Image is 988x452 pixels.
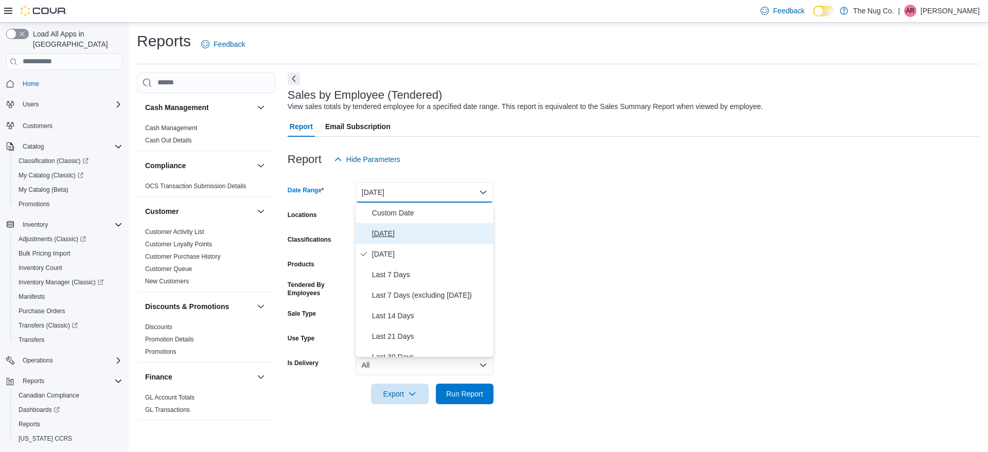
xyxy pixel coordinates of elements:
a: Feedback [756,1,808,21]
button: Purchase Orders [10,304,127,318]
span: Adjustments (Classic) [19,235,86,243]
label: Is Delivery [288,359,319,367]
a: Cash Management [145,124,197,132]
button: [US_STATE] CCRS [10,431,127,446]
span: AR [906,5,915,17]
img: Cova [21,6,67,16]
div: View sales totals by tendered employee for a specified date range. This report is equivalent to t... [288,101,763,112]
a: Home [19,78,43,90]
button: Canadian Compliance [10,388,127,403]
button: My Catalog (Beta) [10,183,127,197]
span: Dark Mode [813,16,814,17]
span: Canadian Compliance [14,389,122,402]
span: Purchase Orders [14,305,122,317]
span: Export [377,384,422,404]
a: Promotions [145,348,177,355]
span: Users [19,98,122,111]
p: [PERSON_NAME] [921,5,980,17]
span: Reports [14,418,122,430]
button: Catalog [19,140,48,153]
div: Discounts & Promotions [137,321,275,362]
button: Manifests [10,290,127,304]
button: Operations [2,353,127,368]
label: Classifications [288,236,331,244]
button: Users [2,97,127,112]
span: Catalog [23,142,44,151]
a: Customer Activity List [145,228,204,236]
h3: Report [288,153,322,166]
button: Cash Management [145,102,253,113]
span: Customers [19,119,122,132]
a: New Customers [145,278,189,285]
span: Dashboards [14,404,122,416]
button: Inventory Count [10,261,127,275]
a: Reports [14,418,44,430]
h3: Sales by Employee (Tendered) [288,89,443,101]
span: GL Transactions [145,406,190,414]
span: GL Account Totals [145,393,195,402]
span: Last 30 Days [372,351,489,363]
span: Dashboards [19,406,60,414]
span: Hide Parameters [346,154,400,165]
button: Customers [2,118,127,133]
a: Classification (Classic) [14,155,93,167]
span: Promotions [19,200,50,208]
span: Custom Date [372,207,489,219]
a: Dashboards [14,404,64,416]
button: Home [2,76,127,91]
button: Customer [145,206,253,216]
span: Last 7 Days (excluding [DATE]) [372,289,489,301]
a: Adjustments (Classic) [10,232,127,246]
a: My Catalog (Beta) [14,184,73,196]
a: Inventory Count [14,262,66,274]
a: GL Account Totals [145,394,195,401]
div: Compliance [137,180,275,196]
span: Bulk Pricing Import [14,247,122,260]
a: My Catalog (Classic) [10,168,127,183]
button: Inventory [145,430,253,440]
span: Promotion Details [145,335,194,343]
a: Promotions [14,198,54,210]
span: Run Report [446,389,483,399]
button: Users [19,98,43,111]
a: Customer Loyalty Points [145,241,212,248]
span: Last 7 Days [372,268,489,281]
div: Finance [137,391,275,420]
label: Date Range [288,186,324,194]
button: Discounts & Promotions [145,301,253,312]
span: Catalog [19,140,122,153]
span: Adjustments (Classic) [14,233,122,245]
span: Transfers (Classic) [19,321,78,330]
span: My Catalog (Classic) [14,169,122,182]
a: Customer Queue [145,265,192,273]
label: Products [288,260,314,268]
h3: Finance [145,372,172,382]
span: Transfers (Classic) [14,319,122,332]
a: [US_STATE] CCRS [14,432,76,445]
span: Home [23,80,39,88]
a: Feedback [197,34,249,55]
button: Transfers [10,333,127,347]
a: Bulk Pricing Import [14,247,75,260]
button: Inventory [255,429,267,441]
span: Purchase Orders [19,307,65,315]
span: Report [290,116,313,137]
h3: Customer [145,206,179,216]
span: My Catalog (Beta) [19,186,68,194]
button: Operations [19,354,57,367]
span: Last 21 Days [372,330,489,342]
span: Home [19,77,122,90]
span: My Catalog (Beta) [14,184,122,196]
button: Inventory [19,219,52,231]
h3: Discounts & Promotions [145,301,229,312]
span: Customer Activity List [145,228,204,236]
a: Transfers (Classic) [14,319,82,332]
div: Alex Roerick [904,5,916,17]
p: | [898,5,900,17]
a: Adjustments (Classic) [14,233,90,245]
a: Canadian Compliance [14,389,83,402]
button: Customer [255,205,267,218]
button: Bulk Pricing Import [10,246,127,261]
a: Inventory Manager (Classic) [14,276,108,288]
a: Transfers [14,334,48,346]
